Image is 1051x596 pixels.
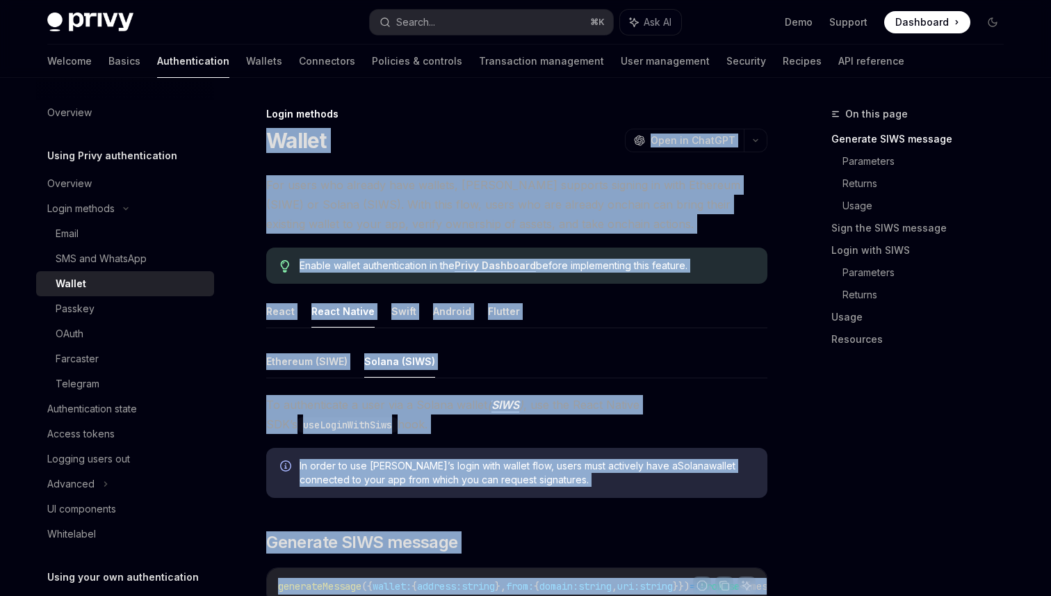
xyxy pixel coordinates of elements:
[266,175,767,234] span: For users who already have wallets, [PERSON_NAME] supports signing in with Ethereum (SIWE) or Sol...
[36,497,214,522] a: UI components
[47,426,115,442] div: Access tokens
[639,580,673,593] span: string
[625,129,744,152] button: Open in ChatGPT
[266,531,457,554] span: Generate SIWS message
[621,45,710,78] a: User management
[620,10,681,35] button: Ask AI
[47,401,137,417] div: Authentication state
[36,271,214,296] a: Wallet
[157,45,229,78] a: Authentication
[280,260,290,273] svg: Tip
[266,128,327,153] h1: Wallet
[47,45,92,78] a: Welcome
[300,459,753,487] span: In order to use [PERSON_NAME]’s login with wallet flow, users must actively have a Solana wallet ...
[578,580,612,593] span: string
[311,295,375,328] button: React Native
[506,580,534,593] span: from:
[738,577,756,595] button: Ask AI
[831,328,1015,351] a: Resources
[981,11,1004,33] button: Toggle dark mode
[56,351,99,367] div: Farcaster
[644,15,671,29] span: Ask AI
[838,45,904,78] a: API reference
[278,580,361,593] span: generateMessage
[246,45,282,78] a: Wallets
[47,501,116,517] div: UI components
[266,295,295,328] button: React
[266,107,767,121] div: Login methods
[842,261,1015,284] a: Parameters
[36,371,214,396] a: Telegram
[372,45,462,78] a: Policies & controls
[539,580,578,593] span: domain:
[364,345,435,378] button: Solana (SIWS)
[280,460,294,474] svg: Info
[831,239,1015,261] a: Login with SIWS
[673,580,690,593] span: }})
[56,225,79,242] div: Email
[829,15,867,29] a: Support
[56,376,99,392] div: Telegram
[831,128,1015,150] a: Generate SIWS message
[488,295,520,328] button: Flutter
[884,11,970,33] a: Dashboard
[36,446,214,472] a: Logging users out
[266,395,767,434] span: To authenticate a user via a Solana wallet , use the React Native SDK’s hook.
[617,580,639,593] span: uri:
[842,172,1015,195] a: Returns
[47,451,130,467] div: Logging users out
[298,417,398,433] code: useLoginWithSiws
[433,295,471,328] button: Android
[36,396,214,421] a: Authentication state
[391,295,416,328] button: Swift
[370,10,613,35] button: Search...⌘K
[47,147,177,164] h5: Using Privy authentication
[455,259,536,272] a: Privy Dashboard
[690,580,701,593] span: =>
[785,15,813,29] a: Demo
[462,580,495,593] span: string
[47,175,92,192] div: Overview
[590,17,605,28] span: ⌘ K
[47,13,133,32] img: dark logo
[845,106,908,122] span: On this page
[831,217,1015,239] a: Sign the SIWS message
[300,259,753,273] span: Enable wallet authentication in the before implementing this feature.
[56,250,147,267] div: SMS and WhatsApp
[47,200,115,217] div: Login methods
[715,577,733,595] button: Copy the contents from the code block
[36,421,214,446] a: Access tokens
[47,104,92,121] div: Overview
[491,398,519,412] a: SIWS
[56,300,95,317] div: Passkey
[726,45,766,78] a: Security
[36,522,214,547] a: Whitelabel
[56,325,83,342] div: OAuth
[373,580,412,593] span: wallet:
[651,134,735,147] span: Open in ChatGPT
[783,45,822,78] a: Recipes
[47,476,95,492] div: Advanced
[412,580,417,593] span: {
[534,580,539,593] span: {
[693,577,711,595] button: Report incorrect code
[495,580,506,593] span: },
[612,580,617,593] span: ,
[842,284,1015,306] a: Returns
[108,45,140,78] a: Basics
[361,580,373,593] span: ({
[56,275,86,292] div: Wallet
[831,306,1015,328] a: Usage
[487,398,523,412] em: ( )
[36,100,214,125] a: Overview
[36,171,214,196] a: Overview
[417,580,462,593] span: address:
[36,221,214,246] a: Email
[895,15,949,29] span: Dashboard
[36,346,214,371] a: Farcaster
[479,45,604,78] a: Transaction management
[266,345,348,378] button: Ethereum (SIWE)
[47,526,96,542] div: Whitelabel
[299,45,355,78] a: Connectors
[47,569,199,586] h5: Using your own authentication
